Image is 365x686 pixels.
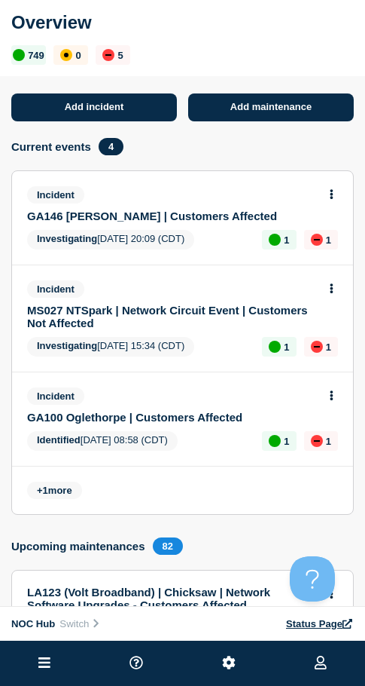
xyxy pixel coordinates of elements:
div: up [13,49,25,61]
span: [DATE] 15:34 (CDT) [27,337,194,357]
a: Add maintenance [188,93,354,121]
h1: Overview [11,12,309,33]
span: 82 [153,537,183,555]
span: Identified [37,434,81,446]
span: Incident [27,186,84,204]
button: Switch [55,617,105,630]
a: GA100 Oglethorpe | Customers Affected [27,411,318,424]
div: down [102,49,114,61]
span: NOC Hub [11,618,55,629]
span: Incident [27,280,84,298]
span: + more [27,482,82,499]
iframe: Help Scout Beacon - Open [290,556,335,602]
div: up [269,435,281,447]
p: 1 [284,436,289,447]
h4: Current events [11,140,91,153]
span: Incident [27,387,84,405]
p: 0 [75,50,81,61]
h4: Upcoming maintenances [11,540,145,553]
p: 749 [28,50,44,61]
span: [DATE] 08:58 (CDT) [27,431,178,451]
p: 5 [117,50,123,61]
p: 1 [326,234,331,246]
a: GA146 [PERSON_NAME] | Customers Affected [27,210,318,222]
a: MS027 NTSpark | Network Circuit Event | Customers Not Affected [27,304,318,329]
p: 1 [326,341,331,353]
span: Investigating [37,233,97,244]
a: Add incident [11,93,177,121]
div: up [269,234,281,246]
div: affected [60,49,72,61]
p: 1 [284,341,289,353]
p: 1 [326,436,331,447]
span: Investigating [37,340,97,351]
span: [DATE] 20:09 (CDT) [27,230,194,250]
span: 1 [43,485,48,496]
a: LA123 (Volt Broadband) | Chicksaw | Network Software Upgrades - Customers Affected [27,586,318,611]
div: down [311,234,323,246]
div: down [311,341,323,353]
p: 1 [284,234,289,246]
a: Status Page [286,618,354,629]
div: up [269,341,281,353]
span: 4 [99,138,123,155]
div: down [311,435,323,447]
